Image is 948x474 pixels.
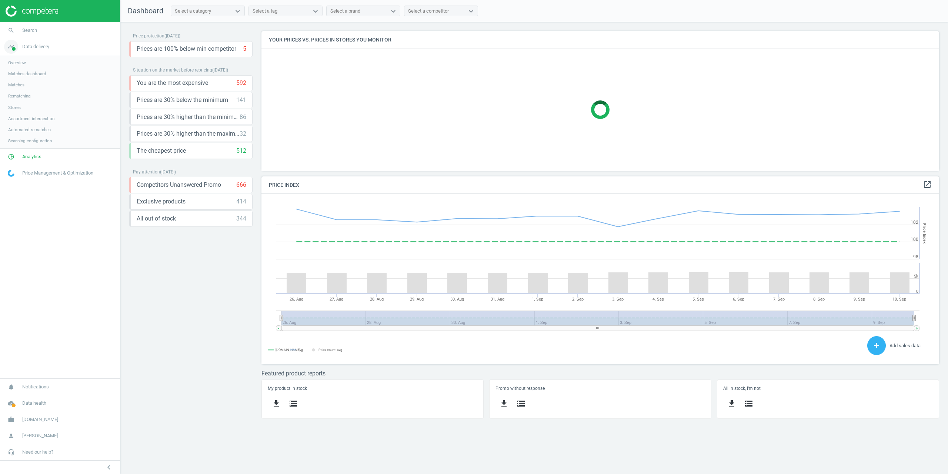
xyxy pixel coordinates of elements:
[916,289,918,294] text: 0
[532,297,543,302] tspan: 1. Sep
[22,400,46,407] span: Data health
[914,274,918,279] text: 5k
[572,297,584,302] tspan: 2. Sep
[408,8,449,14] div: Select a competitor
[175,8,211,14] div: Select a category
[4,380,18,394] i: notifications
[261,370,939,377] h3: Featured product reports
[236,215,246,223] div: 344
[236,198,246,206] div: 414
[22,416,58,423] span: [DOMAIN_NAME]
[8,60,26,66] span: Overview
[240,113,246,121] div: 86
[212,67,228,73] span: ( [DATE] )
[236,147,246,155] div: 512
[495,386,705,391] h5: Promo without response
[4,412,18,427] i: work
[22,153,41,160] span: Analytics
[491,297,504,302] tspan: 31. Aug
[298,348,303,352] tspan: avg
[100,463,118,472] button: chevron_left
[272,399,281,408] i: get_app
[500,399,508,408] i: get_app
[911,237,918,242] text: 100
[164,33,180,39] span: ( [DATE] )
[104,463,113,472] i: chevron_left
[268,395,285,412] button: get_app
[22,449,53,455] span: Need our help?
[22,170,93,176] span: Price Management & Optimization
[137,215,176,223] span: All out of stock
[4,23,18,37] i: search
[137,198,186,206] span: Exclusive products
[370,297,384,302] tspan: 28. Aug
[22,43,49,50] span: Data delivery
[133,33,164,39] span: Price protection
[137,147,186,155] span: The cheapest price
[773,297,785,302] tspan: 7. Sep
[289,399,298,408] i: storage
[330,8,360,14] div: Select a brand
[137,113,240,121] span: Prices are 30% higher than the minimum
[4,396,18,410] i: cloud_done
[854,297,865,302] tspan: 9. Sep
[652,297,664,302] tspan: 4. Sep
[137,96,228,104] span: Prices are 30% below the minimum
[137,79,208,87] span: You are the most expensive
[8,138,52,144] span: Scanning configuration
[913,254,918,259] text: 98
[261,176,939,194] h4: Price Index
[723,386,932,391] h5: All in stock, i'm not
[450,297,464,302] tspan: 30. Aug
[137,45,236,53] span: Prices are 100% below min competitor
[911,220,918,225] text: 102
[137,130,240,138] span: Prices are 30% higher than the maximal
[517,399,525,408] i: storage
[692,297,704,302] tspan: 5. Sep
[889,343,921,348] span: Add sales data
[8,170,14,177] img: wGWNvw8QSZomAAAAABJRU5ErkJggg==
[8,105,21,110] span: Stores
[4,445,18,459] i: headset_mic
[243,45,246,53] div: 5
[330,297,343,302] tspan: 27. Aug
[740,395,757,412] button: storage
[923,180,932,189] i: open_in_new
[723,395,740,412] button: get_app
[744,399,753,408] i: storage
[813,297,825,302] tspan: 8. Sep
[727,399,736,408] i: get_app
[290,297,303,302] tspan: 26. Aug
[8,127,51,133] span: Automated rematches
[137,181,221,189] span: Competitors Unanswered Promo
[4,40,18,54] i: timeline
[133,67,212,73] span: Situation on the market before repricing
[240,130,246,138] div: 32
[495,395,513,412] button: get_app
[253,8,277,14] div: Select a tag
[922,223,927,243] tspan: Price Index
[128,6,163,15] span: Dashboard
[268,386,477,391] h5: My product in stock
[236,181,246,189] div: 666
[285,395,302,412] button: storage
[410,297,424,302] tspan: 29. Aug
[612,297,624,302] tspan: 3. Sep
[236,79,246,87] div: 592
[8,82,24,88] span: Matches
[22,432,58,439] span: [PERSON_NAME]
[6,6,58,17] img: ajHJNr6hYgQAAAAASUVORK5CYII=
[892,297,906,302] tspan: 10. Sep
[8,116,54,122] span: Assortment intersection
[4,150,18,164] i: pie_chart_outlined
[8,93,31,99] span: Rematching
[867,336,886,355] button: add
[872,341,881,350] i: add
[513,395,530,412] button: storage
[236,96,246,104] div: 141
[160,169,176,175] span: ( [DATE] )
[8,71,46,77] span: Matches dashboard
[22,27,37,34] span: Search
[261,31,939,49] h4: Your prices vs. prices in stores you monitor
[4,429,18,443] i: person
